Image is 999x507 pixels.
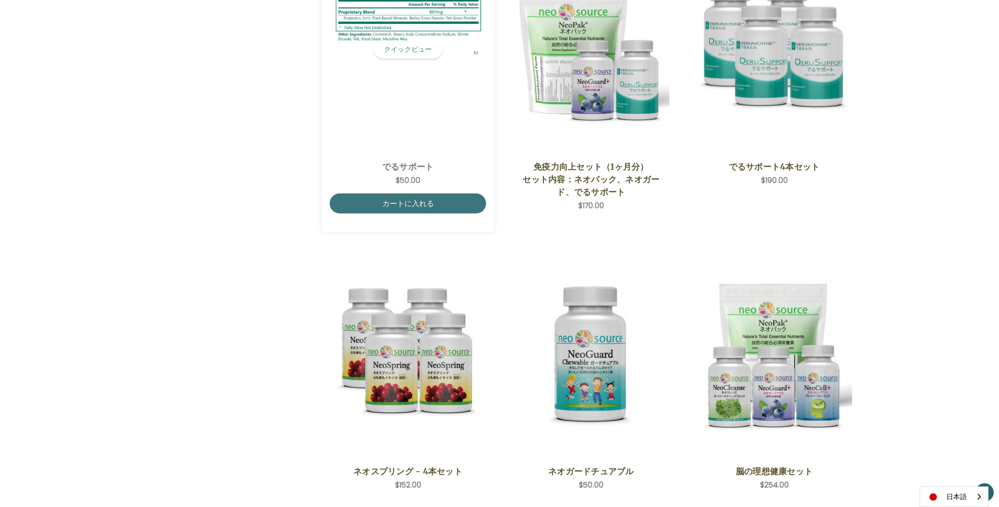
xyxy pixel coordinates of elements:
img: ネオスプリング - 4本セット [330,276,486,433]
a: Ideal Brain Set,$254.00 [696,251,853,457]
img: ネオガードチュアブル [513,276,669,433]
aside: Language selected: 日本語 [919,486,988,507]
img: 脳の理想健康セット [696,276,853,433]
a: 脳の理想健康セット [702,465,847,477]
a: NeoSpring - 4 Save Set,$152.00 [330,251,486,457]
a: 免疫力向上セット（1ヶ月分） セット内容：ネオパック、ネオガード、でるサポート [519,160,664,198]
span: $152.00 [395,480,421,490]
span: $190.00 [761,175,788,186]
a: 日本語 [920,487,988,506]
a: カートに入れる [330,193,486,213]
span: $170.00 [578,200,604,211]
span: $50.00 [395,175,420,186]
a: でるサポート4本セット [702,160,847,173]
a: ネオスプリング - 4本セット [335,465,480,477]
button: クイックビュー [373,41,442,58]
a: ネオガードチュアブル [519,465,664,477]
b: 免疫力向上セット（1ヶ月分） [533,161,649,172]
a: NeoGuard Chewable,$50.00 [513,251,669,457]
span: $50.00 [579,480,604,490]
div: Language [919,486,988,507]
a: でるサポート [335,160,480,173]
span: $254.00 [760,480,789,490]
